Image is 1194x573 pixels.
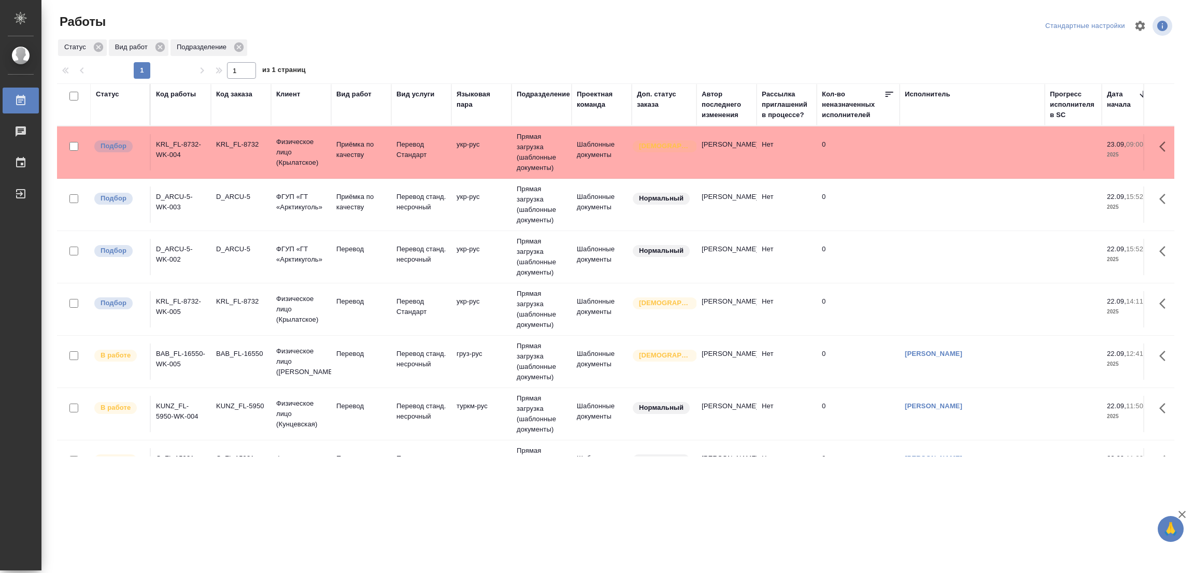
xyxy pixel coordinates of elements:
div: Статус [58,39,107,56]
p: 09:00 [1126,140,1143,148]
td: D_ARCU-5-WK-003 [151,187,211,223]
button: Здесь прячутся важные кнопки [1153,291,1178,316]
td: укр-рус [451,291,511,327]
td: [PERSON_NAME] [696,134,757,170]
td: Нет [757,343,817,380]
p: Нормальный [639,246,684,256]
div: Автор последнего изменения [702,89,751,120]
p: Перевод станд. несрочный [396,349,446,369]
div: Исполнитель выполняет работу [93,401,145,415]
td: Шаблонные документы [572,396,632,432]
div: Вид работ [109,39,168,56]
button: Здесь прячутся важные кнопки [1153,187,1178,211]
td: 0 [817,187,900,223]
td: Шаблонные документы [572,291,632,327]
div: Рассылка приглашений в процессе? [762,89,812,120]
td: KRL_FL-8732-WK-004 [151,134,211,170]
div: Подразделение [517,89,570,99]
p: Перевод Стандарт [396,296,446,317]
div: KRL_FL-8732 [216,296,266,307]
p: 22.09, [1107,402,1126,410]
button: Здесь прячутся важные кнопки [1153,343,1178,368]
p: Подбор [101,298,126,308]
p: ФГУП «ГТ «Арктикуголь» [276,244,326,265]
td: Нет [757,239,817,275]
span: Посмотреть информацию [1153,16,1174,36]
p: 11:50 [1126,402,1143,410]
p: Физическое лицо (Крылатское) [276,137,326,168]
td: 0 [817,343,900,380]
span: Работы [57,13,106,30]
p: Перевод [336,453,386,464]
button: Здесь прячутся важные кнопки [1153,239,1178,264]
td: туркм-рус [451,396,511,432]
p: 11:22 [1126,454,1143,462]
p: Перевод Стандарт [396,453,446,474]
button: 🙏 [1158,516,1184,542]
td: Прямая загрузка (шаблонные документы) [511,231,572,283]
p: Подбор [101,246,126,256]
a: [PERSON_NAME] [905,350,962,357]
td: Нет [757,291,817,327]
div: Можно подбирать исполнителей [93,192,145,206]
p: Перевод станд. несрочный [396,401,446,422]
td: рус-англ [451,448,511,484]
p: Перевод станд. несрочный [396,192,446,212]
div: Вид услуги [396,89,435,99]
div: Прогресс исполнителя в SC [1050,89,1097,120]
td: Прямая загрузка (шаблонные документы) [511,126,572,178]
p: Статус [64,42,90,52]
p: 22.09, [1107,454,1126,462]
p: 2025 [1107,254,1148,265]
p: 2025 [1107,202,1148,212]
td: D_ARCU-5-WK-002 [151,239,211,275]
div: Можно подбирать исполнителей [93,296,145,310]
p: Приёмка по качеству [336,192,386,212]
div: Исполнитель выполняет работу [93,349,145,363]
p: В работе [101,350,131,361]
td: Прямая загрузка (шаблонные документы) [511,283,572,335]
div: Клиент [276,89,300,99]
p: Перевод Стандарт [396,139,446,160]
td: 0 [817,291,900,327]
td: Прямая загрузка (шаблонные документы) [511,336,572,388]
button: Здесь прячутся важные кнопки [1153,448,1178,473]
p: 22.09, [1107,245,1126,253]
td: [PERSON_NAME] [696,448,757,484]
td: груз-рус [451,343,511,380]
td: [PERSON_NAME] [696,343,757,380]
p: В работе [101,455,131,465]
span: 🙏 [1162,518,1179,540]
p: 22.09, [1107,193,1126,200]
p: Подразделение [177,42,230,52]
td: [PERSON_NAME] [696,187,757,223]
td: BAB_FL-16550-WK-005 [151,343,211,380]
p: 22.09, [1107,297,1126,305]
td: Шаблонные документы [572,239,632,275]
div: Можно подбирать исполнителей [93,244,145,258]
p: В работе [101,403,131,413]
p: Приёмка по качеству [336,139,386,160]
td: KUNZ_FL-5950-WK-004 [151,396,211,432]
td: 0 [817,396,900,432]
p: 15:52 [1126,193,1143,200]
p: 2025 [1107,359,1148,369]
div: D_ARCU-5 [216,192,266,202]
a: [PERSON_NAME] [905,454,962,462]
p: Перевод станд. несрочный [396,244,446,265]
td: Нет [757,448,817,484]
div: Вид работ [336,89,372,99]
div: KRL_FL-8732 [216,139,266,150]
td: укр-рус [451,187,511,223]
td: Нет [757,396,817,432]
p: Перевод [336,244,386,254]
p: 12:41 [1126,350,1143,357]
div: Можно подбирать исполнителей [93,139,145,153]
p: Физическое лицо (Кунцевская) [276,398,326,429]
p: 14:11 [1126,297,1143,305]
div: D_ARCU-5 [216,244,266,254]
p: Перевод [336,401,386,411]
p: Нормальный [639,455,684,465]
td: 0 [817,448,900,484]
td: Шаблонные документы [572,134,632,170]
